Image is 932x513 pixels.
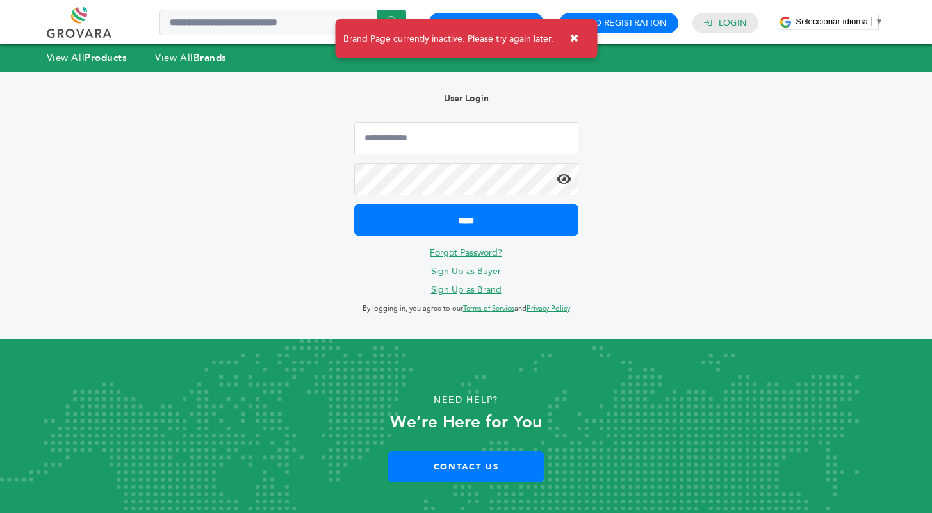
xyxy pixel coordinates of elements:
[431,284,502,296] a: Sign Up as Brand
[875,17,883,26] span: ▼
[796,17,883,26] a: Seleccionar idioma​
[155,51,227,64] a: View AllBrands
[440,17,533,29] a: Buyer Registration
[430,247,502,259] a: Forgot Password?
[444,92,489,104] b: User Login
[388,451,544,482] a: Contact Us
[719,17,747,29] a: Login
[47,51,127,64] a: View AllProducts
[193,51,227,64] strong: Brands
[796,17,868,26] span: Seleccionar idioma
[343,33,553,45] span: Brand Page currently inactive. Please try again later.
[463,304,514,313] a: Terms of Service
[390,411,542,434] strong: We’re Here for You
[431,265,501,277] a: Sign Up as Buyer
[85,51,127,64] strong: Products
[159,10,406,35] input: Search a product or brand...
[560,26,589,52] button: ✖
[354,301,578,316] p: By logging in, you agree to our and
[354,163,578,195] input: Password
[527,304,570,313] a: Privacy Policy
[354,122,578,154] input: Email Address
[47,391,886,410] p: Need Help?
[571,17,667,29] a: Brand Registration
